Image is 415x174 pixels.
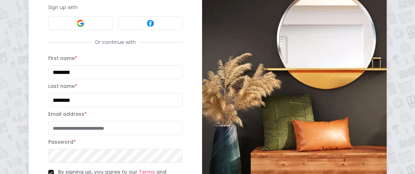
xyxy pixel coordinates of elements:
[48,138,76,145] label: Password
[76,19,85,28] img: Google signin
[48,83,77,90] label: Last name
[48,55,77,62] label: First name
[146,19,155,28] img: Facebook signin
[92,39,138,46] span: Or continue with
[48,4,183,11] p: Sign up with
[48,111,87,118] label: Email address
